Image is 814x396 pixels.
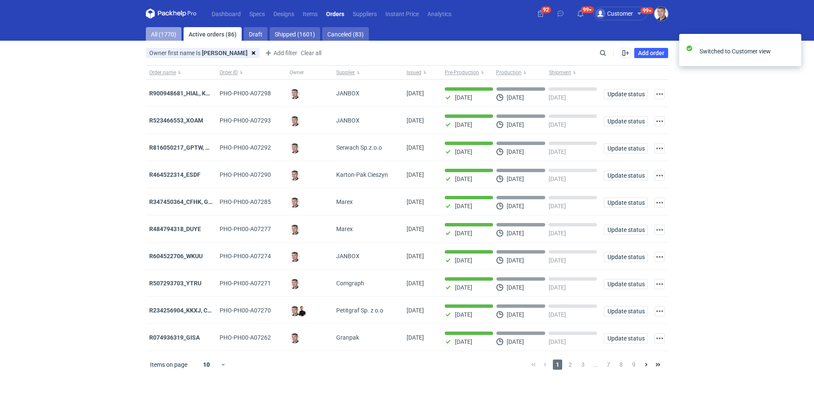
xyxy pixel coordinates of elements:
img: Maciej Sikora [290,89,300,99]
span: Supplier [336,69,355,76]
a: R816050217_GPTW, RYGK' [149,144,222,151]
button: Add filter [263,48,298,58]
span: Update status [608,91,644,97]
strong: R347450364_CFHK, GKSJ [149,198,219,205]
p: [DATE] [455,148,472,155]
span: PHO-PH00-A07274 [220,253,271,259]
button: Actions [655,252,665,262]
span: PHO-PH00-A07298 [220,90,271,97]
div: Marex [333,215,403,243]
span: Update status [608,173,644,178]
div: JANBOX [333,80,403,107]
div: Serwach Sp.z.o.o [333,134,403,161]
span: Order ID [220,69,238,76]
p: [DATE] [507,230,524,237]
img: Maciej Sikora [654,7,668,21]
img: Maciej Sikora [290,170,300,181]
p: [DATE] [455,176,472,182]
span: Marex [336,225,353,233]
span: Update status [608,145,644,151]
span: Issued [407,69,421,76]
a: R464522314_ESDF [149,171,201,178]
button: Shipment [547,66,600,79]
span: 23/09/2025 [407,307,424,314]
p: [DATE] [507,121,524,128]
a: Canceled (83) [322,27,369,41]
span: 29/09/2025 [407,90,424,97]
a: R604522706_WKUU [149,253,203,259]
p: [DATE] [455,94,472,101]
span: 8 [616,360,626,370]
span: Production [496,69,521,76]
span: 23/09/2025 [407,280,424,287]
p: [DATE] [549,94,566,101]
input: Search [598,48,625,58]
span: Owner [290,69,304,76]
button: Owner first name Is [PERSON_NAME] [146,48,248,58]
p: [DATE] [549,230,566,237]
button: Supplier [333,66,403,79]
p: [DATE] [455,121,472,128]
button: Update status [604,279,648,289]
a: Specs [245,8,269,19]
span: 7 [604,360,613,370]
span: JANBOX [336,116,360,125]
span: Items on page [150,360,187,369]
button: Actions [655,116,665,126]
span: Pre-Production [445,69,479,76]
button: Actions [655,333,665,343]
p: [DATE] [507,176,524,182]
span: Update status [608,200,644,206]
p: [DATE] [549,338,566,345]
button: Order name [146,66,216,79]
a: R074936319_GISA [149,334,200,341]
span: 26/09/2025 [407,144,424,151]
span: PHO-PH00-A07293 [220,117,271,124]
button: Issued [403,66,441,79]
button: close [789,47,794,56]
button: Update status [604,143,648,153]
span: PHO-PH00-A07292 [220,144,271,151]
strong: [PERSON_NAME] [202,50,248,56]
div: JANBOX [333,107,403,134]
span: Granpak [336,333,359,342]
img: Tomasz Kubiak [297,306,307,316]
span: PHO-PH00-A07290 [220,171,271,178]
a: R484794318_DUYE [149,226,201,232]
button: Update status [604,306,648,316]
p: [DATE] [455,284,472,291]
img: Maciej Sikora [290,116,300,126]
button: Production [494,66,547,79]
div: JANBOX [333,243,403,270]
img: Maciej Sikora [290,306,300,316]
p: [DATE] [455,311,472,318]
span: Update status [608,335,644,341]
p: [DATE] [507,284,524,291]
div: 99+ [643,8,652,14]
button: Update status [604,225,648,235]
p: [DATE] [549,148,566,155]
div: Switched to Customer view [700,47,789,56]
div: Petitgraf Sp. z o.o [333,297,403,324]
span: Update status [608,281,644,287]
p: [DATE] [455,203,472,209]
div: Comgraph [333,270,403,297]
span: Marex [336,198,353,206]
p: [DATE] [549,284,566,291]
img: Maciej Sikora [290,279,300,289]
span: 24/09/2025 [407,253,424,259]
span: PHO-PH00-A07285 [220,198,271,205]
a: R523466553_XOAM [149,117,203,124]
p: [DATE] [549,257,566,264]
p: [DATE] [455,338,472,345]
span: Order name [149,69,176,76]
img: Maciej Sikora [290,143,300,153]
button: 99+ [574,7,587,20]
p: [DATE] [549,203,566,209]
button: Pre-Production [441,66,494,79]
p: [DATE] [507,311,524,318]
span: 22/09/2025 [407,334,424,341]
span: Update status [608,118,644,124]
